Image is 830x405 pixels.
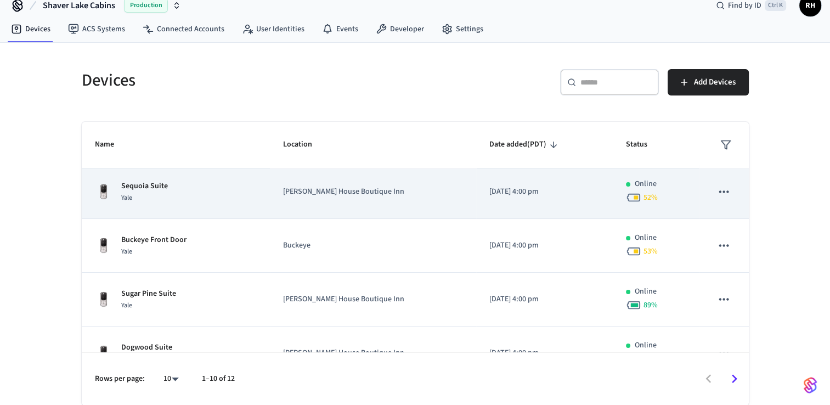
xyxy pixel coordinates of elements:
a: Settings [433,19,492,39]
span: Yale [121,193,132,203]
p: Buckeye [283,240,463,251]
p: [DATE] 4:00 pm [489,186,600,198]
p: Rows per page: [95,373,145,385]
span: Yale [121,247,132,256]
p: 1–10 of 12 [202,373,235,385]
button: Add Devices [668,69,749,95]
img: SeamLogoGradient.69752ec5.svg [804,376,817,394]
div: 10 [158,371,184,387]
img: Yale Assure Touchscreen Wifi Smart Lock, Satin Nickel, Front [95,183,112,201]
span: Name [95,136,128,153]
span: Date added(PDT) [489,136,561,153]
p: [DATE] 4:00 pm [489,347,600,359]
p: Online [635,178,657,190]
p: Sugar Pine Suite [121,288,176,300]
p: Sequoia Suite [121,181,168,192]
p: Online [635,340,657,351]
span: Yale [121,301,132,310]
p: [PERSON_NAME] House Boutique Inn [283,186,463,198]
a: Connected Accounts [134,19,233,39]
a: User Identities [233,19,313,39]
span: 52 % [643,192,658,203]
p: [PERSON_NAME] House Boutique Inn [283,347,463,359]
span: Add Devices [694,75,736,89]
p: Dogwood Suite [121,342,172,353]
p: Online [635,232,657,244]
p: [DATE] 4:00 pm [489,240,600,251]
span: Location [283,136,326,153]
a: Developer [367,19,433,39]
img: Yale Assure Touchscreen Wifi Smart Lock, Satin Nickel, Front [95,291,112,308]
img: Yale Assure Touchscreen Wifi Smart Lock, Satin Nickel, Front [95,345,112,362]
span: 53 % [643,246,658,257]
h5: Devices [82,69,409,92]
button: Go to next page [721,366,747,392]
img: Yale Assure Touchscreen Wifi Smart Lock, Satin Nickel, Front [95,237,112,255]
p: [PERSON_NAME] House Boutique Inn [283,294,463,305]
p: [DATE] 4:00 pm [489,294,600,305]
p: Online [635,286,657,297]
a: ACS Systems [59,19,134,39]
a: Devices [2,19,59,39]
span: Status [626,136,662,153]
p: Buckeye Front Door [121,234,187,246]
a: Events [313,19,367,39]
span: 89 % [643,300,658,311]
